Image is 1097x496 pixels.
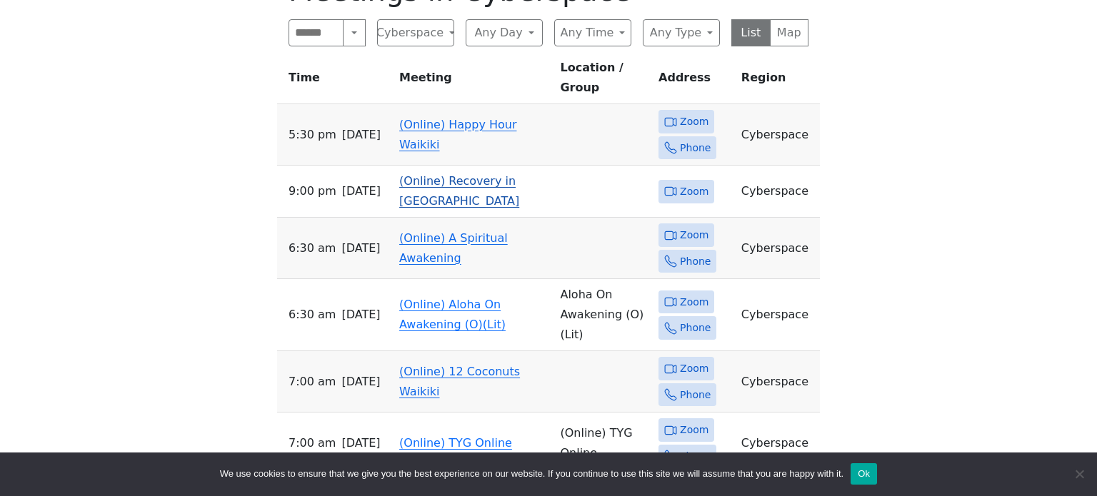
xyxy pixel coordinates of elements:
[289,181,336,201] span: 9:00 PM
[770,19,809,46] button: Map
[680,421,708,439] span: Zoom
[680,226,708,244] span: Zoom
[736,218,820,279] td: Cyberspace
[680,293,708,311] span: Zoom
[653,58,736,104] th: Address
[394,58,554,104] th: Meeting
[399,174,519,208] a: (Online) Recovery in [GEOGRAPHIC_DATA]
[399,118,516,151] a: (Online) Happy Hour Waikiki
[680,447,711,465] span: Phone
[554,279,653,351] td: Aloha On Awakening (O) (Lit)
[377,19,454,46] button: Cyberspace
[289,305,336,325] span: 6:30 AM
[289,238,336,258] span: 6:30 AM
[342,181,381,201] span: [DATE]
[680,360,708,378] span: Zoom
[736,351,820,413] td: Cyberspace
[220,467,843,481] span: We use cookies to ensure that we give you the best experience on our website. If you continue to ...
[289,433,336,453] span: 7:00 AM
[554,19,631,46] button: Any Time
[341,372,380,392] span: [DATE]
[680,139,711,157] span: Phone
[289,125,336,145] span: 5:30 PM
[341,238,380,258] span: [DATE]
[399,365,520,398] a: (Online) 12 Coconuts Waikiki
[342,125,381,145] span: [DATE]
[277,58,394,104] th: Time
[399,436,512,450] a: (Online) TYG Online
[851,463,877,485] button: Ok
[341,305,380,325] span: [DATE]
[466,19,543,46] button: Any Day
[643,19,720,46] button: Any Type
[680,319,711,337] span: Phone
[399,298,506,331] a: (Online) Aloha On Awakening (O)(Lit)
[736,58,820,104] th: Region
[341,433,380,453] span: [DATE]
[680,253,711,270] span: Phone
[736,279,820,351] td: Cyberspace
[289,19,344,46] input: Search
[680,113,708,131] span: Zoom
[680,386,711,404] span: Phone
[554,58,653,104] th: Location / Group
[554,413,653,474] td: (Online) TYG Online
[289,372,336,392] span: 7:00 AM
[1072,467,1086,481] span: No
[680,183,708,201] span: Zoom
[399,231,508,265] a: (Online) A Spiritual Awakening
[736,413,820,474] td: Cyberspace
[343,19,366,46] button: Search
[736,104,820,166] td: Cyberspace
[736,166,820,218] td: Cyberspace
[731,19,771,46] button: List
